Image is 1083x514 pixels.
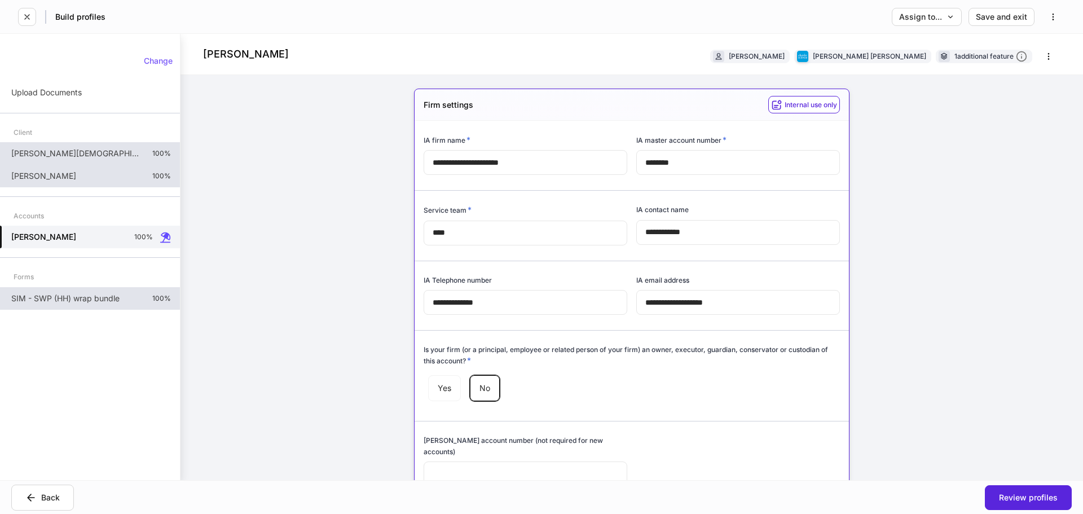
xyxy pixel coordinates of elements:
div: 1 additional feature [954,51,1027,63]
div: Change [144,57,173,65]
h6: IA contact name [636,204,689,215]
p: 100% [152,149,171,158]
h6: IA Telephone number [424,275,492,285]
p: [PERSON_NAME][DEMOGRAPHIC_DATA] [11,148,143,159]
p: SIM - SWP (HH) wrap bundle [11,293,120,304]
div: Save and exit [976,13,1027,21]
div: Review profiles [999,494,1058,502]
p: [PERSON_NAME] [11,170,76,182]
h5: Build profiles [55,11,105,23]
button: Change [137,52,180,70]
img: charles-schwab-BFYFdbvS.png [797,51,808,62]
div: [PERSON_NAME] [PERSON_NAME] [813,51,926,61]
h6: IA email address [636,275,689,285]
h5: [PERSON_NAME] [11,231,76,243]
div: Forms [14,267,34,287]
h6: IA master account number [636,134,727,146]
div: [PERSON_NAME] [729,51,785,61]
p: 100% [152,294,171,303]
h6: IA firm name [424,134,470,146]
h5: Firm settings [424,99,473,111]
p: 100% [152,172,171,181]
h6: Internal use only [785,99,837,110]
p: 100% [134,232,153,241]
h6: [PERSON_NAME] account number (not required for new accounts) [424,435,627,456]
button: Review profiles [985,485,1072,510]
div: Assign to... [899,13,954,21]
h4: [PERSON_NAME] [203,47,289,61]
p: Upload Documents [11,87,82,98]
div: Accounts [14,206,44,226]
button: Assign to... [892,8,962,26]
div: Client [14,122,32,142]
div: Back [25,492,60,503]
h6: Is your firm (or a principal, employee or related person of your firm) an owner, executor, guardi... [424,344,840,366]
button: Back [11,485,74,511]
button: Save and exit [968,8,1034,26]
h6: Service team [424,204,472,216]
